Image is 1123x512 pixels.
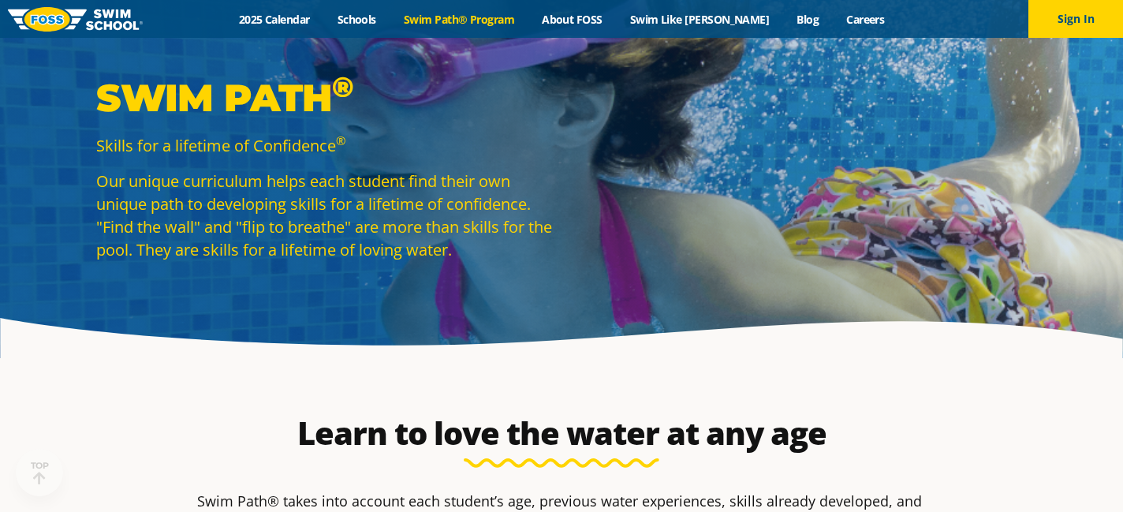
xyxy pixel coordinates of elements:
[528,12,617,27] a: About FOSS
[8,7,143,32] img: FOSS Swim School Logo
[96,74,554,121] p: Swim Path
[332,69,353,104] sup: ®
[323,12,390,27] a: Schools
[833,12,898,27] a: Careers
[783,12,833,27] a: Blog
[31,461,49,485] div: TOP
[616,12,783,27] a: Swim Like [PERSON_NAME]
[189,414,934,452] h2: Learn to love the water at any age
[390,12,528,27] a: Swim Path® Program
[336,133,345,148] sup: ®
[96,134,554,157] p: Skills for a lifetime of Confidence
[225,12,323,27] a: 2025 Calendar
[96,170,554,261] p: Our unique curriculum helps each student find their own unique path to developing skills for a li...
